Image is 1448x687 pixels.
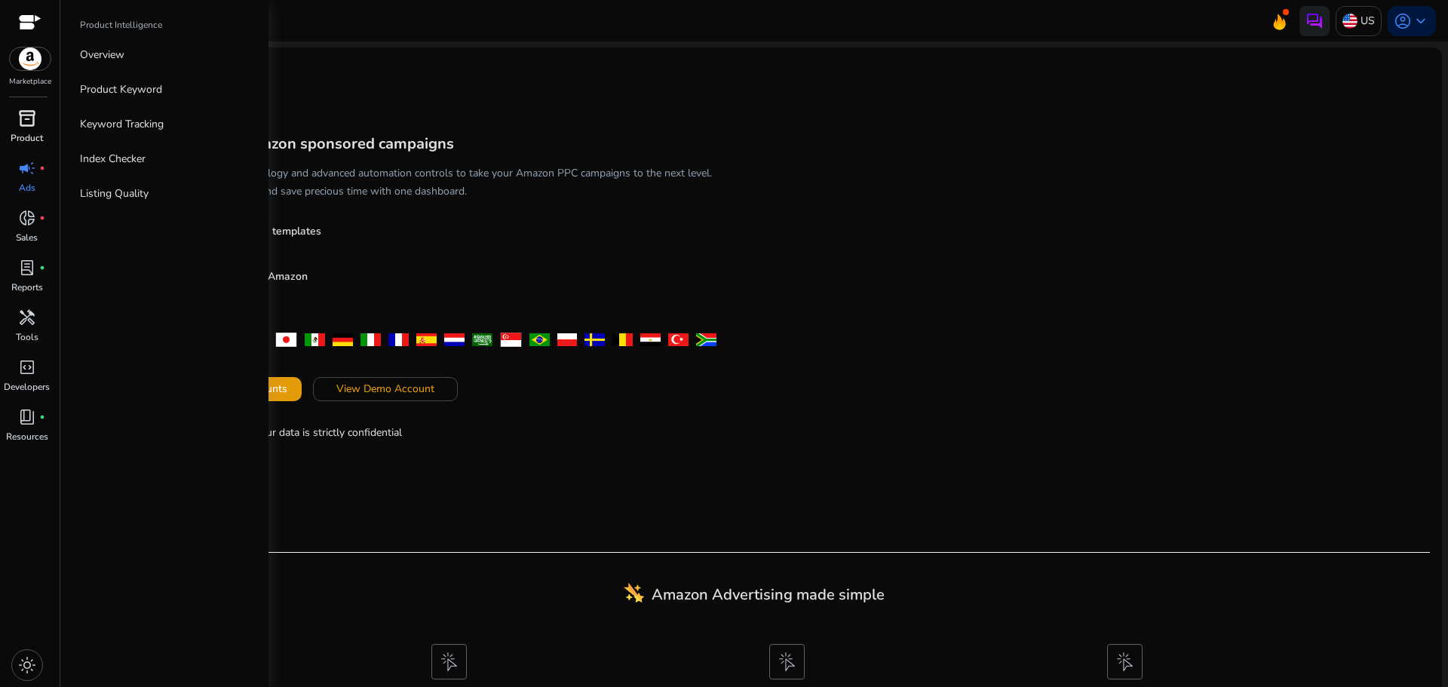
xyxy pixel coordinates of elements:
p: Product Intelligence [80,18,162,32]
h3: Supercharge your Amazon sponsored campaigns [109,135,724,153]
span: fiber_manual_record [39,265,45,271]
span: donut_small [18,209,36,227]
span: fiber_manual_record [39,165,45,171]
span: fiber_manual_record [39,414,45,420]
p: Sales [16,231,38,244]
p: Reports [11,281,43,294]
p: Keyword Tracking [80,116,164,132]
span: light_mode [18,656,36,674]
p: Index Checker [80,151,146,167]
span: fiber_manual_record [39,215,45,221]
span: Amazon Advertising made simple [652,584,885,605]
p: Approved by [109,457,724,473]
span: account_circle [1394,12,1412,30]
p: Ads [19,181,35,195]
span: lab_profile [18,259,36,277]
p: Tools [16,330,38,344]
p: Overview [80,47,124,63]
h4: We support all Amazon geographies: [109,304,724,327]
p: Product [11,131,43,145]
p: Marketplace [9,76,51,87]
span: inventory_2 [18,109,36,127]
p: US [1361,8,1375,34]
span: handyman [18,308,36,327]
span: book_4 [18,408,36,426]
img: us.svg [1342,14,1357,29]
span: keyboard_arrow_down [1412,12,1430,30]
img: amazon.svg [10,48,51,70]
p: Product Keyword [80,81,162,97]
button: View Demo Account [313,377,458,401]
p: Resources [6,430,48,443]
span: campaign [18,159,36,177]
span: code_blocks [18,358,36,376]
p: Listing Quality [80,186,149,201]
p: Developers [4,380,50,394]
h5: Leverage machine learning technology and advanced automation controls to take your Amazon PPC cam... [109,164,724,201]
span: View Demo Account [336,381,434,397]
p: Our Privacy Policy ensures your data is strictly confidential [109,424,724,442]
